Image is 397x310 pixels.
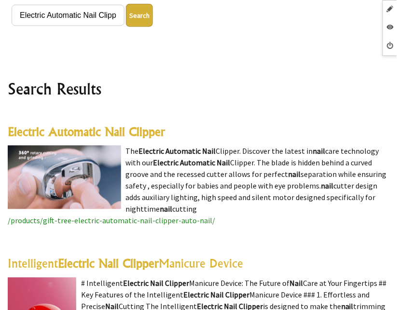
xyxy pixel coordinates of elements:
[12,5,124,26] input: Enter Search Query
[123,279,189,288] highlight: Electric Nail Clipper
[8,77,389,100] h2: Search Results
[153,158,231,168] highlight: Electric Automatic Nail
[8,216,215,226] a: /products/gift-tree-electric-automatic-nail-clipper-auto-nail/
[288,170,301,179] highlight: nail
[8,256,243,271] a: IntelligentElectric Nail ClipperManicure Device
[183,290,249,300] highlight: Electric Nail Clipper
[126,4,153,27] button: Enter Search Query
[160,204,173,214] highlight: nail
[289,279,303,288] highlight: Nail
[139,147,216,156] highlight: Electric Automatic Nail
[8,125,165,139] a: Electric Automatic Nail Clipper
[58,256,159,271] highlight: Electric Nail Clipper
[313,147,326,156] highlight: nail
[321,181,334,191] highlight: nail
[8,146,121,209] img: Electric Automatic Nail Clipper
